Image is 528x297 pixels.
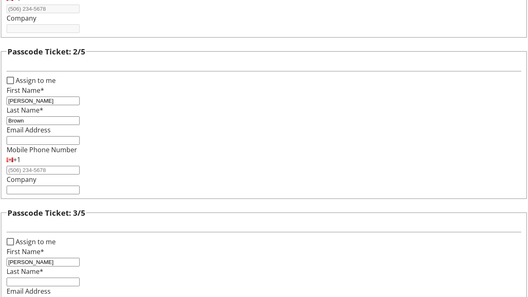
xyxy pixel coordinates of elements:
label: Mobile Phone Number [7,145,77,154]
h3: Passcode Ticket: 2/5 [7,46,85,57]
label: First Name* [7,86,44,95]
label: First Name* [7,247,44,256]
label: Assign to me [14,237,56,247]
label: Company [7,175,36,184]
input: (506) 234-5678 [7,166,80,174]
label: Last Name* [7,267,43,276]
label: Last Name* [7,106,43,115]
label: Assign to me [14,75,56,85]
label: Company [7,14,36,23]
input: (506) 234-5678 [7,5,80,13]
label: Email Address [7,125,51,134]
label: Email Address [7,287,51,296]
h3: Passcode Ticket: 3/5 [7,207,85,219]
